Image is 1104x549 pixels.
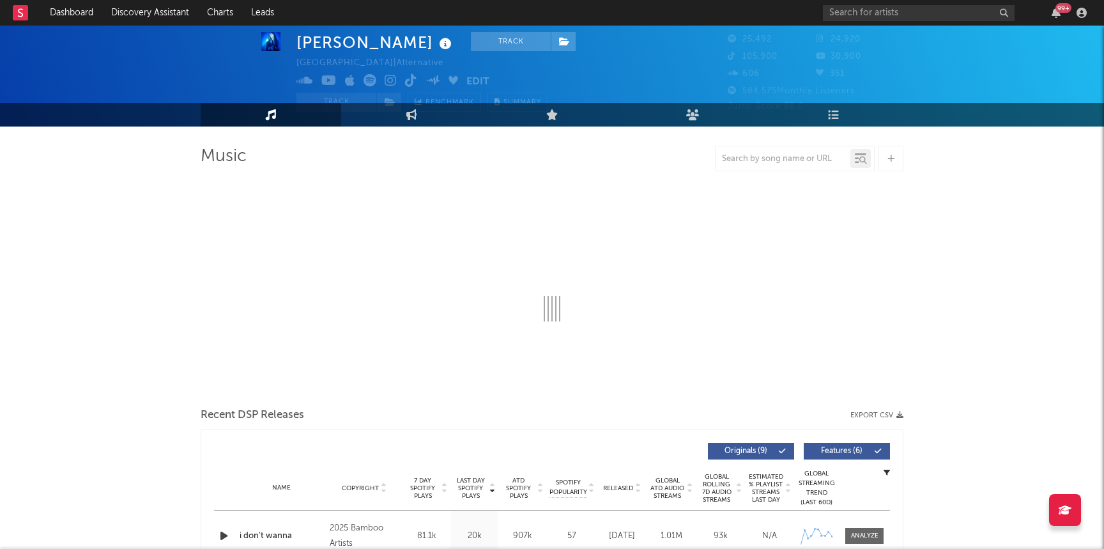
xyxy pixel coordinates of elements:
button: Export CSV [850,412,903,419]
div: 907k [502,530,543,543]
span: Summary [503,99,541,106]
span: Global Rolling 7D Audio Streams [699,473,734,504]
a: i don't wanna [240,530,323,543]
div: [PERSON_NAME] [296,32,455,53]
span: Spotify Popularity [549,478,587,497]
span: 7 Day Spotify Plays [406,477,440,500]
span: Copyright [342,484,379,492]
span: Features ( 6 ) [812,447,871,455]
button: Edit [466,74,489,90]
div: 20k [454,530,495,543]
div: 81.1k [406,530,447,543]
div: 93k [699,530,742,543]
span: 606 [728,70,760,78]
input: Search for artists [823,5,1015,21]
span: Benchmark [425,95,474,111]
span: Originals ( 9 ) [716,447,775,455]
button: Originals(9) [708,443,794,460]
div: 1.01M [650,530,693,543]
div: 99 + [1055,3,1071,13]
span: Last Day Spotify Plays [454,477,487,500]
button: Track [296,93,376,112]
div: N/A [748,530,791,543]
span: 24,920 [816,35,861,43]
div: 57 [549,530,594,543]
div: [GEOGRAPHIC_DATA] | Alternative [296,56,473,71]
input: Search by song name or URL [716,154,850,164]
div: Name [240,483,323,493]
span: Global ATD Audio Streams [650,477,685,500]
span: 584,575 Monthly Listeners [728,87,855,95]
span: Released [603,484,633,492]
span: Recent DSP Releases [201,408,304,423]
span: 105,900 [728,52,778,61]
button: Features(6) [804,443,890,460]
span: 351 [816,70,845,78]
span: Estimated % Playlist Streams Last Day [748,473,783,504]
button: Summary [487,93,548,112]
span: ATD Spotify Plays [502,477,535,500]
div: Global Streaming Trend (Last 60D) [797,469,836,507]
div: [DATE] [601,530,643,543]
button: Track [471,32,551,51]
span: 30,900 [816,52,861,61]
a: Benchmark [408,93,481,112]
span: 25,492 [728,35,772,43]
button: 99+ [1052,8,1061,18]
